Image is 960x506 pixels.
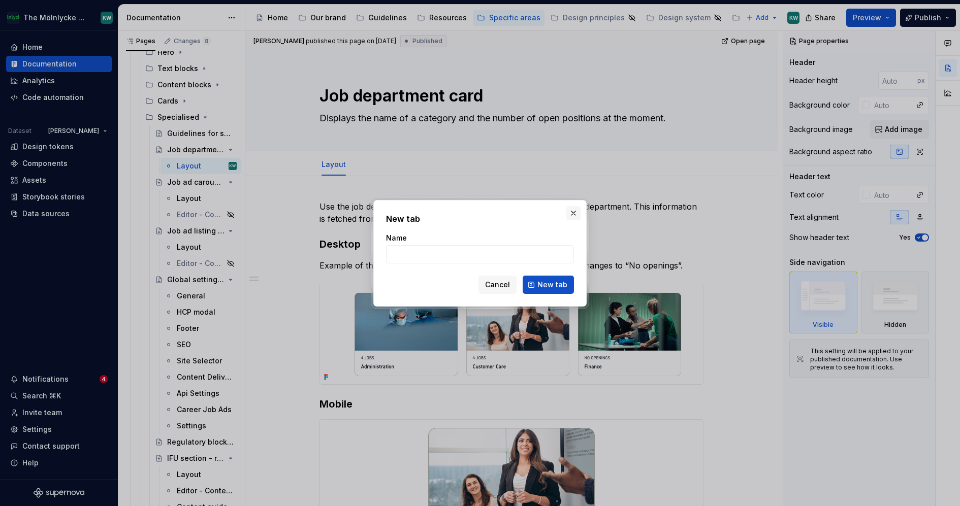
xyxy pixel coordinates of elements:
span: New tab [537,280,567,290]
button: New tab [523,276,574,294]
span: Cancel [485,280,510,290]
button: Cancel [478,276,517,294]
label: Name [386,233,407,243]
h2: New tab [386,213,574,225]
